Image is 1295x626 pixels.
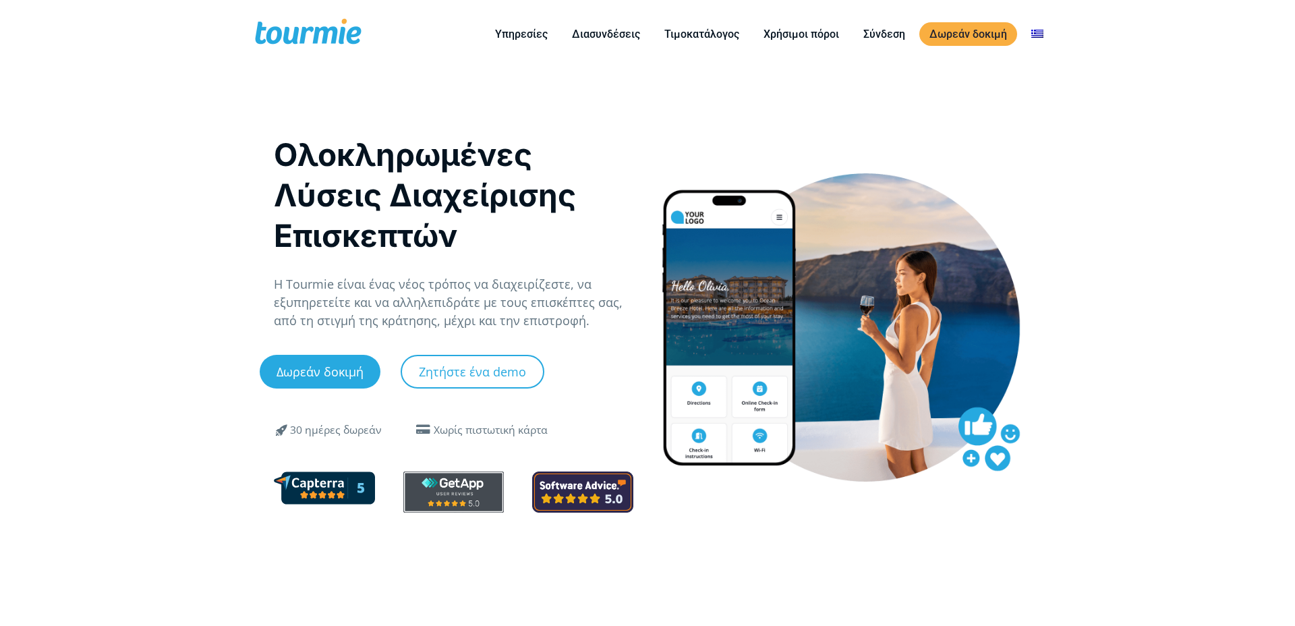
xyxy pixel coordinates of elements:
[266,422,298,438] span: 
[919,22,1017,46] a: Δωρεάν δοκιμή
[412,424,434,435] span: 
[853,26,915,42] a: Σύνδεση
[434,422,548,438] div: Χωρίς πιστωτική κάρτα
[654,26,749,42] a: Τιμοκατάλογος
[1021,26,1054,42] a: Αλλαγή σε
[485,26,558,42] a: Υπηρεσίες
[260,355,380,389] a: Δωρεάν δοκιμή
[274,275,633,330] p: Η Tourmie είναι ένας νέος τρόπος να διαχειρίζεστε, να εξυπηρετείτε και να αλληλεπιδράτε με τους ε...
[562,26,650,42] a: Διασυνδέσεις
[290,422,382,438] div: 30 ημέρες δωρεάν
[401,355,544,389] a: Ζητήστε ένα demo
[274,134,633,256] h1: Ολοκληρωμένες Λύσεις Διαχείρισης Επισκεπτών
[753,26,849,42] a: Χρήσιμοι πόροι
